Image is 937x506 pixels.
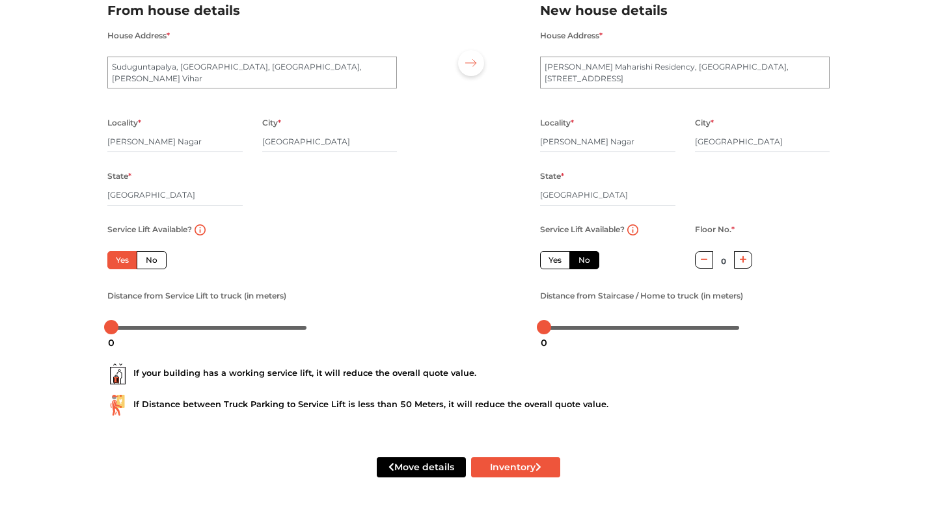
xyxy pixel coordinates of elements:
label: Yes [107,251,137,269]
button: Inventory [471,457,560,477]
label: No [137,251,167,269]
div: 0 [536,332,552,354]
div: 0 [103,332,120,354]
label: Service Lift Available? [540,221,625,238]
label: No [569,251,599,269]
label: State [107,168,131,185]
label: State [540,168,564,185]
img: ... [107,364,128,384]
label: Locality [107,114,141,131]
button: Move details [377,457,466,477]
label: Distance from Service Lift to truck (in meters) [107,287,286,304]
label: Locality [540,114,574,131]
textarea: [PERSON_NAME] Maharishi Residency, [GEOGRAPHIC_DATA], [STREET_ADDRESS] [540,57,830,89]
label: Service Lift Available? [107,221,192,238]
label: Floor No. [695,221,735,238]
label: Yes [540,251,570,269]
img: ... [107,395,128,416]
textarea: Suduguntapalya, [GEOGRAPHIC_DATA], [GEOGRAPHIC_DATA], [PERSON_NAME] Vihar [107,57,397,89]
label: House Address [107,27,170,44]
label: City [262,114,281,131]
label: House Address [540,27,603,44]
label: City [695,114,714,131]
div: If Distance between Truck Parking to Service Lift is less than 50 Meters, it will reduce the over... [107,395,830,416]
div: If your building has a working service lift, it will reduce the overall quote value. [107,364,830,384]
label: Distance from Staircase / Home to truck (in meters) [540,287,743,304]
